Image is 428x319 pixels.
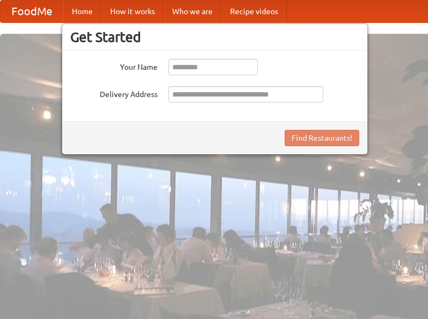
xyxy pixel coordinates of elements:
[285,130,359,146] button: Find Restaurants!
[70,59,158,73] label: Your Name
[63,1,101,22] a: Home
[164,1,221,22] a: Who we are
[221,1,287,22] a: Recipe videos
[70,86,158,100] label: Delivery Address
[1,1,63,22] a: FoodMe
[70,29,359,45] h3: Get Started
[101,1,164,22] a: How it works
